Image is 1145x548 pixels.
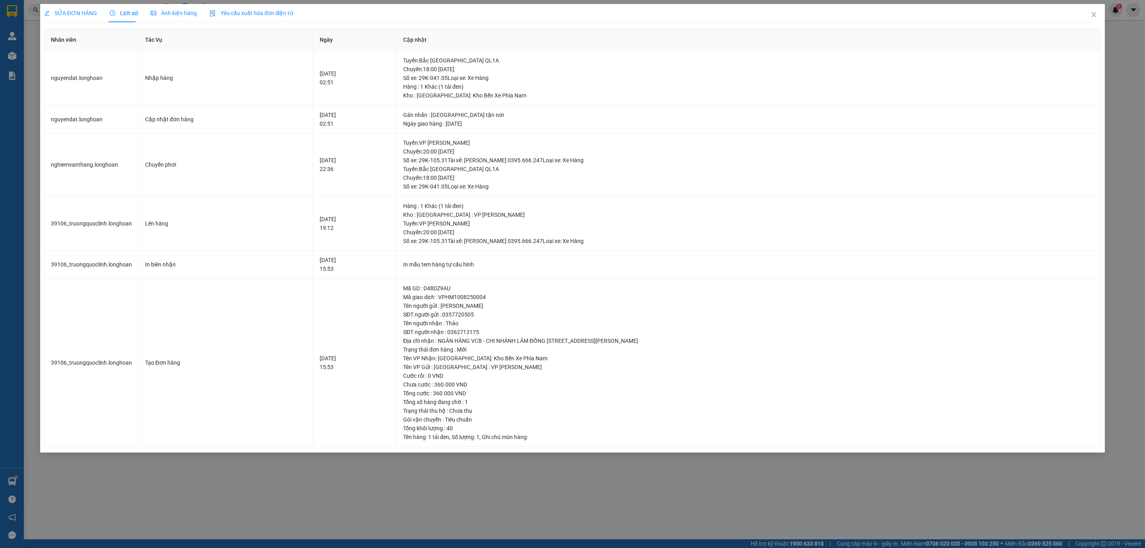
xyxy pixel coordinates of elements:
[403,415,1094,424] div: Gói vận chuyển : Tiêu chuẩn
[145,160,307,169] div: Chuyển phơi
[145,74,307,82] div: Nhập hàng
[403,293,1094,301] div: Mã giao dịch : VPHM1008250004
[403,210,1094,219] div: Kho : [GEOGRAPHIC_DATA] : VP [PERSON_NAME]
[403,119,1094,128] div: Ngày giao hàng : [DATE]
[320,354,390,371] div: [DATE] 15:53
[403,91,1094,100] div: Kho : [GEOGRAPHIC_DATA]: Kho Bến Xe Phía Nam
[403,371,1094,380] div: Cước rồi : 0 VND
[397,29,1101,51] th: Cập nhật
[403,406,1094,415] div: Trạng thái thu hộ : Chưa thu
[45,133,139,196] td: nghiemvanthang.longhoan
[403,336,1094,345] div: Địa chỉ nhận : NGÂN HÀNG VCB - CHI NHÁNH LÂM ĐỒNG [STREET_ADDRESS][PERSON_NAME]
[403,202,1094,210] div: Hàng : 1 Khác (1 tải đen)
[139,29,313,51] th: Tác Vụ
[403,363,1094,371] div: Tên VP Gửi : [GEOGRAPHIC_DATA] : VP [PERSON_NAME]
[403,433,1094,441] div: Tên hàng: , Số lượng: , Ghi chú món hàng:
[403,56,1094,82] div: Tuyến : Bắc [GEOGRAPHIC_DATA] QL1A Chuyến: 18:00 [DATE] Số xe: 29K-041.05 Loại xe: Xe Hàng
[403,260,1094,269] div: In mẫu tem hàng tự cấu hình
[45,251,139,279] td: 39106_truongquoclinh.longhoan
[403,389,1094,398] div: Tổng cước : 360.000 VND
[403,328,1094,336] div: SĐT người nhận : 0362713175
[45,196,139,251] td: 39106_truongquoclinh.longhoan
[320,111,390,128] div: [DATE] 02:51
[403,284,1094,293] div: Mã GD : D48DZ9AU
[44,10,97,16] span: SỬA ĐƠN HÀNG
[45,29,139,51] th: Nhân viên
[403,424,1094,433] div: Tổng khối lượng : 40
[320,215,390,232] div: [DATE] 19:12
[403,111,1094,119] div: Gán nhãn : [GEOGRAPHIC_DATA] tận nơi
[403,219,1094,245] div: Tuyến : VP [PERSON_NAME] Chuyến: 20:00 [DATE] Số xe: 29K-105.31 Tài xế: [PERSON_NAME] 0395.666.24...
[45,279,139,447] td: 39106_truongquoclinh.longhoan
[403,301,1094,310] div: Tên người gửi : [PERSON_NAME]
[145,358,307,367] div: Tạo Đơn hàng
[320,69,390,87] div: [DATE] 02:51
[403,138,1094,165] div: Tuyến : VP [PERSON_NAME] Chuyến: 20:00 [DATE] Số xe: 29K-105.31 Tài xế: [PERSON_NAME] 0395.666.24...
[428,434,449,440] span: 1 tải đen
[403,319,1094,328] div: Tên người nhận : Thảo
[403,345,1094,354] div: Trạng thái đơn hàng : Mới
[476,434,479,440] span: 1
[145,115,307,124] div: Cập nhật đơn hàng
[403,310,1094,319] div: SĐT người gửi : 0357720505
[403,82,1094,91] div: Hàng : 1 Khác (1 tải đen)
[151,10,156,16] span: picture
[145,260,307,269] div: In biên nhận
[145,219,307,228] div: Lên hàng
[403,165,1094,191] div: Tuyến : Bắc [GEOGRAPHIC_DATA] QL1A Chuyến: 18:00 [DATE] Số xe: 29K-041.05 Loại xe: Xe Hàng
[1091,12,1097,18] span: close
[151,10,197,16] span: Ảnh kiện hàng
[1083,4,1105,26] button: Close
[320,156,390,173] div: [DATE] 22:36
[403,354,1094,363] div: Tên VP Nhận: [GEOGRAPHIC_DATA]: Kho Bến Xe Phía Nam
[403,380,1094,389] div: Chưa cước : 360.000 VND
[110,10,138,16] span: Lịch sử
[313,29,397,51] th: Ngày
[45,51,139,105] td: nguyendat.longhoan
[44,10,50,16] span: edit
[403,398,1094,406] div: Tổng số hàng đang chờ : 1
[45,105,139,134] td: nguyendat.longhoan
[210,10,216,17] img: icon
[210,10,293,16] span: Yêu cầu xuất hóa đơn điện tử
[320,256,390,273] div: [DATE] 15:53
[110,10,115,16] span: clock-circle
